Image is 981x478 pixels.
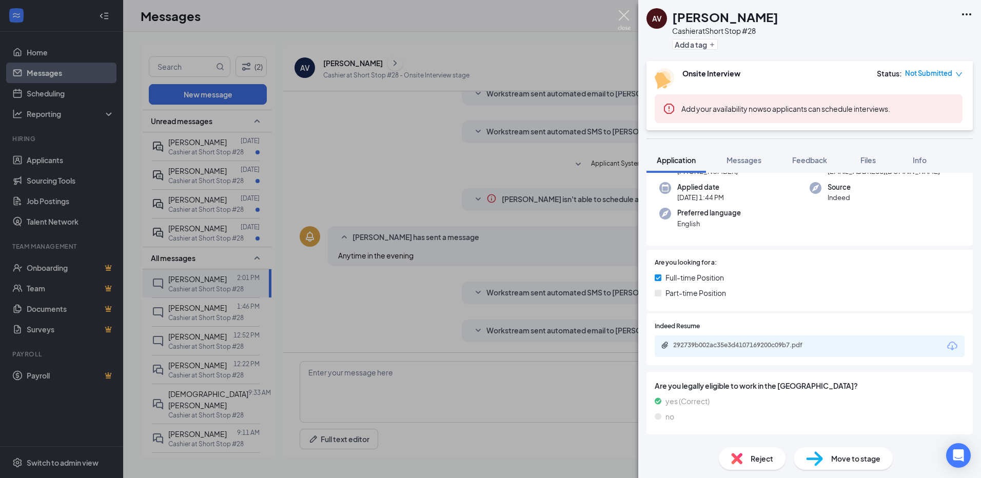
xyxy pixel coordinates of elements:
svg: Paperclip [661,341,669,349]
span: no [665,411,674,422]
span: yes (Correct) [665,395,710,407]
span: Reject [751,453,773,464]
span: Are you legally eligible to work in the [GEOGRAPHIC_DATA]? [655,380,965,391]
span: Files [860,155,876,165]
button: PlusAdd a tag [672,39,718,50]
button: Add your availability now [681,104,763,114]
svg: Download [946,340,958,352]
span: Not Submitted [905,68,952,78]
span: Full-time Position [665,272,724,283]
div: Open Intercom Messenger [946,443,971,468]
span: English [677,218,741,229]
a: Paperclip292739b002ac35e3d4107169200c09b7.pdf [661,341,827,351]
b: Onsite Interview [682,69,740,78]
span: [DATE] 1:44 PM [677,192,724,203]
span: Preferred language [677,208,741,218]
div: Cashier at Short Stop #28 [672,26,778,36]
div: AV [652,13,662,24]
span: Part-time Position [665,287,726,298]
h1: [PERSON_NAME] [672,8,778,26]
div: 292739b002ac35e3d4107169200c09b7.pdf [673,341,817,349]
span: Source [828,182,851,192]
svg: Ellipses [960,8,973,21]
span: Move to stage [831,453,880,464]
span: Indeed Resume [655,322,700,331]
span: so applicants can schedule interviews. [681,104,890,113]
span: Info [913,155,927,165]
div: Status : [877,68,902,78]
span: Are you looking for a: [655,258,717,268]
span: Messages [727,155,761,165]
span: Application [657,155,696,165]
span: Applied date [677,182,724,192]
svg: Plus [709,42,715,48]
span: Feedback [792,155,827,165]
span: Indeed [828,192,851,203]
span: down [955,71,963,78]
svg: Error [663,103,675,115]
